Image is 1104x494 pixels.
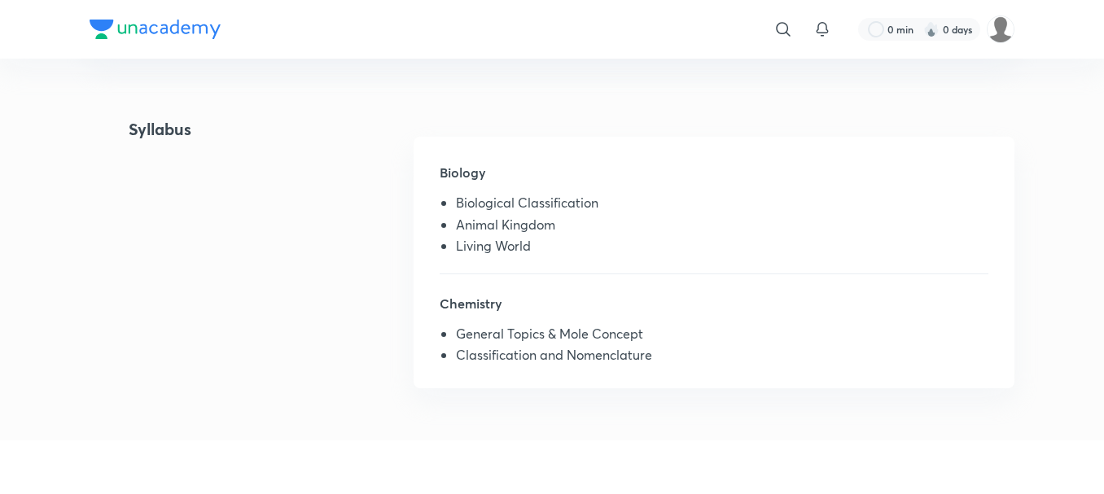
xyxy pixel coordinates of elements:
[456,238,988,260] li: Living World
[987,15,1014,43] img: Neha Aggarwal
[440,294,988,326] h5: Chemistry
[456,195,988,216] li: Biological Classification
[923,21,940,37] img: streak
[456,217,988,238] li: Animal Kingdom
[456,326,988,348] li: General Topics & Mole Concept
[456,348,988,369] li: Classification and Nomenclature
[440,163,988,195] h5: Biology
[90,117,191,408] h4: Syllabus
[90,20,221,39] img: Company Logo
